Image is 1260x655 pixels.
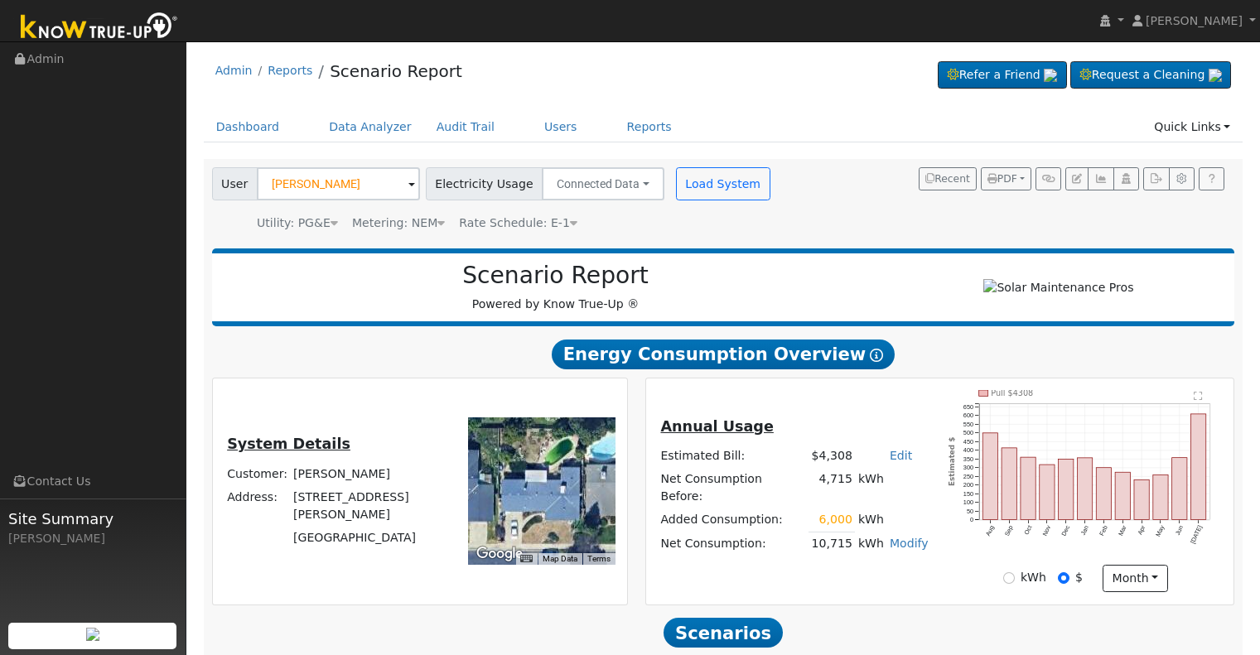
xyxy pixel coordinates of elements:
[809,508,855,532] td: 6,000
[1059,460,1074,520] rect: onclick=""
[970,516,973,523] text: 0
[1041,524,1053,537] text: Nov
[472,543,527,565] a: Open this area in Google Maps (opens a new window)
[1199,167,1224,190] a: Help Link
[1036,167,1061,190] button: Generate Report Link
[963,403,973,411] text: 650
[1155,524,1166,538] text: May
[426,167,543,200] span: Electricity Usage
[1040,465,1055,519] rect: onclick=""
[987,173,1017,185] span: PDF
[532,112,590,142] a: Users
[1021,457,1036,519] rect: onclick=""
[963,464,973,471] text: 300
[1070,61,1231,89] a: Request a Cleaning
[660,418,773,435] u: Annual Usage
[8,508,177,530] span: Site Summary
[227,436,350,452] u: System Details
[967,508,973,515] text: 50
[1172,458,1187,520] rect: onclick=""
[809,444,855,467] td: $4,308
[552,340,895,369] span: Energy Consumption Overview
[963,498,973,506] text: 100
[890,537,929,550] a: Modify
[1002,448,1016,520] rect: onclick=""
[982,433,997,520] rect: onclick=""
[1189,524,1204,545] text: [DATE]
[963,490,973,498] text: 150
[459,216,577,229] span: Alias: HE1
[1097,468,1112,520] rect: onclick=""
[1023,524,1034,536] text: Oct
[1134,480,1149,520] rect: onclick=""
[587,554,611,563] a: Terms (opens in new tab)
[257,214,338,232] div: Utility: PG&E
[268,64,312,77] a: Reports
[1065,167,1089,190] button: Edit User
[1209,69,1222,82] img: retrieve
[1153,475,1168,520] rect: onclick=""
[330,61,462,81] a: Scenario Report
[1113,167,1139,190] button: Login As
[1191,414,1206,520] rect: onclick=""
[855,468,931,508] td: kWh
[658,468,809,508] td: Net Consumption Before:
[1060,524,1072,537] text: Dec
[543,553,577,565] button: Map Data
[1103,565,1168,593] button: month
[220,262,891,313] div: Powered by Know True-Up ®
[658,532,809,556] td: Net Consumption:
[1078,458,1093,520] rect: onclick=""
[1098,524,1109,537] text: Feb
[542,167,664,200] button: Connected Data
[855,508,886,532] td: kWh
[424,112,507,142] a: Audit Trail
[963,429,973,436] text: 500
[992,388,1034,397] text: Pull $4308
[890,449,912,462] a: Edit
[983,279,1133,296] img: Solar Maintenance Pros
[1174,524,1185,537] text: Jun
[472,543,527,565] img: Google
[949,437,957,486] text: Estimated $
[963,421,973,428] text: 550
[658,444,809,467] td: Estimated Bill:
[1146,14,1243,27] span: [PERSON_NAME]
[1044,69,1057,82] img: retrieve
[870,349,883,362] i: Show Help
[1079,524,1090,537] text: Jan
[204,112,292,142] a: Dashboard
[1143,167,1169,190] button: Export Interval Data
[963,473,973,480] text: 250
[963,446,973,454] text: 400
[809,468,855,508] td: 4,715
[12,9,186,46] img: Know True-Up
[352,214,445,232] div: Metering: NEM
[1003,524,1015,537] text: Sep
[1117,524,1128,537] text: Mar
[316,112,424,142] a: Data Analyzer
[809,532,855,556] td: 10,715
[1137,524,1147,537] text: Apr
[984,524,996,537] text: Aug
[963,412,973,419] text: 600
[212,167,258,200] span: User
[215,64,253,77] a: Admin
[938,61,1067,89] a: Refer a Friend
[1115,472,1130,519] rect: onclick=""
[1194,391,1203,401] text: 
[257,167,420,200] input: Select a User
[855,532,886,556] td: kWh
[291,485,446,526] td: [STREET_ADDRESS][PERSON_NAME]
[86,628,99,641] img: retrieve
[8,530,177,547] div: [PERSON_NAME]
[1058,572,1069,584] input: $
[1088,167,1113,190] button: Multi-Series Graph
[520,553,532,565] button: Keyboard shortcuts
[1075,569,1083,586] label: $
[291,526,446,549] td: [GEOGRAPHIC_DATA]
[963,438,973,445] text: 450
[963,455,973,463] text: 350
[1003,572,1015,584] input: kWh
[1142,112,1243,142] a: Quick Links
